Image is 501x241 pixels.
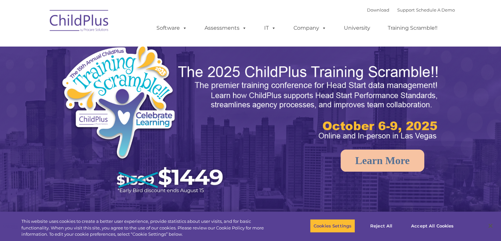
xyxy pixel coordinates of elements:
[367,7,455,13] font: |
[287,21,333,35] a: Company
[337,21,377,35] a: University
[397,7,415,13] a: Support
[407,219,457,233] button: Accept All Cookies
[483,219,498,233] button: Close
[341,150,424,172] a: Learn More
[310,219,355,233] button: Cookies Settings
[46,5,112,38] img: ChildPlus by Procare Solutions
[381,21,444,35] a: Training Scramble!!
[21,218,276,238] div: This website uses cookies to create a better user experience, provide statistics about user visit...
[367,7,389,13] a: Download
[92,71,120,76] span: Phone number
[361,219,402,233] button: Reject All
[416,7,455,13] a: Schedule A Demo
[258,21,283,35] a: IT
[198,21,253,35] a: Assessments
[92,44,112,49] span: Last name
[150,21,194,35] a: Software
